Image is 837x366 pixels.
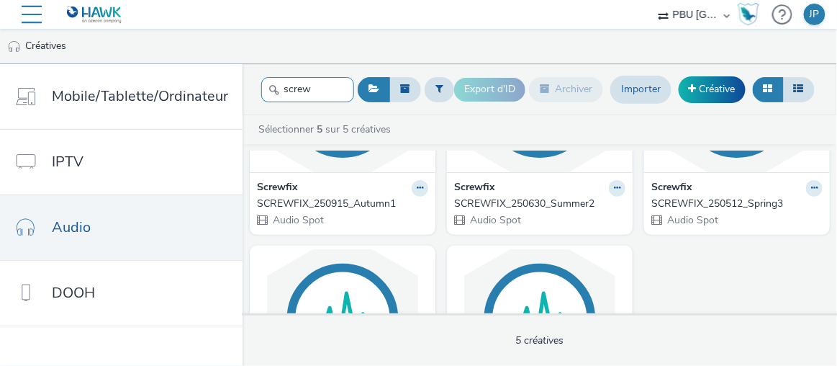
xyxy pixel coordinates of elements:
a: Sélectionner sur 5 créatives [257,122,397,136]
button: Liste [783,77,815,102]
button: Grille [753,77,784,102]
span: Audio Spot [469,213,521,227]
span: Audio Spot [666,213,718,227]
img: undefined Logo [67,6,122,24]
strong: Screwfix [454,180,494,197]
strong: 5 [317,122,322,136]
strong: Screwfix [257,180,297,197]
input: Rechercher... [261,77,354,102]
span: Mobile/Tablette/Ordinateur [52,86,228,107]
a: Hawk Academy [738,3,765,26]
img: Hawk Academy [738,3,759,26]
a: Importer [610,76,671,103]
div: SCREWFIX_250512_Spring3 [651,197,817,211]
div: SCREWFIX_250915_Autumn1 [257,197,422,211]
a: SCREWFIX_250512_Spring3 [651,197,823,211]
img: audio [7,40,22,54]
div: SCREWFIX_250630_Summer2 [454,197,620,211]
span: 5 créatives [516,334,564,347]
div: JP [810,4,820,25]
span: IPTV [52,151,83,172]
a: Créative [679,76,746,102]
strong: Screwfix [651,180,692,197]
span: Audio Spot [271,213,324,227]
a: SCREWFIX_250915_Autumn1 [257,197,428,211]
button: Archiver [529,77,603,102]
span: Audio [52,217,91,238]
button: Export d'ID [454,78,525,101]
span: DOOH [52,282,95,303]
a: SCREWFIX_250630_Summer2 [454,197,625,211]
